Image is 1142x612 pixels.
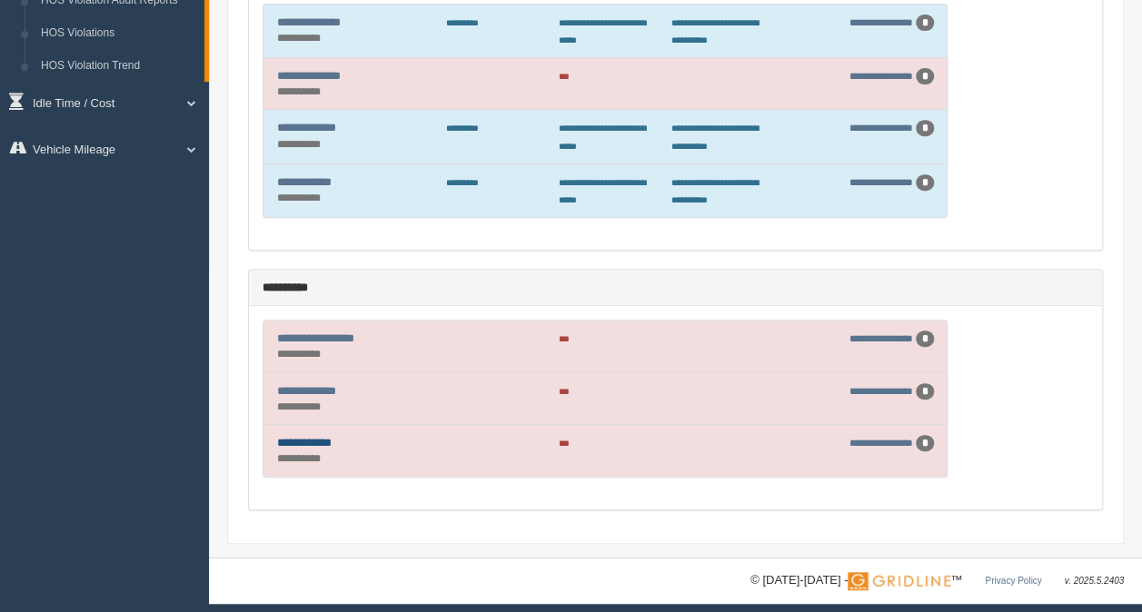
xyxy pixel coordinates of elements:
[848,572,950,590] img: Gridline
[750,571,1124,590] div: © [DATE]-[DATE] - ™
[985,576,1041,586] a: Privacy Policy
[33,17,204,50] a: HOS Violations
[33,50,204,83] a: HOS Violation Trend
[1065,576,1124,586] span: v. 2025.5.2403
